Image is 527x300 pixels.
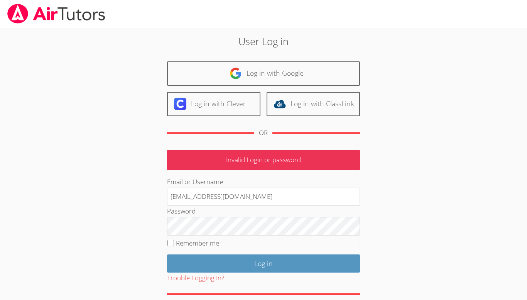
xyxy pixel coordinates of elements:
img: clever-logo-6eab21bc6e7a338710f1a6ff85c0baf02591cd810cc4098c63d3a4b26e2feb20.svg [174,98,186,110]
a: Log in with Clever [167,92,260,116]
h2: User Log in [121,34,406,49]
button: Trouble Logging In? [167,273,224,284]
p: Invalid Login or password [167,150,360,170]
img: airtutors_banner-c4298cdbf04f3fff15de1276eac7730deb9818008684d7c2e4769d2f7ddbe033.png [7,4,106,24]
label: Password [167,207,196,215]
input: Log in [167,254,360,273]
div: OR [259,127,268,139]
img: google-logo-50288ca7cdecda66e5e0955fdab243c47b7ad437acaf1139b6f446037453330a.svg [230,67,242,80]
a: Log in with Google [167,61,360,86]
label: Email or Username [167,177,223,186]
a: Log in with ClassLink [267,92,360,116]
img: classlink-logo-d6bb404cc1216ec64c9a2012d9dc4662098be43eaf13dc465df04b49fa7ab582.svg [274,98,286,110]
label: Remember me [176,239,219,247]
